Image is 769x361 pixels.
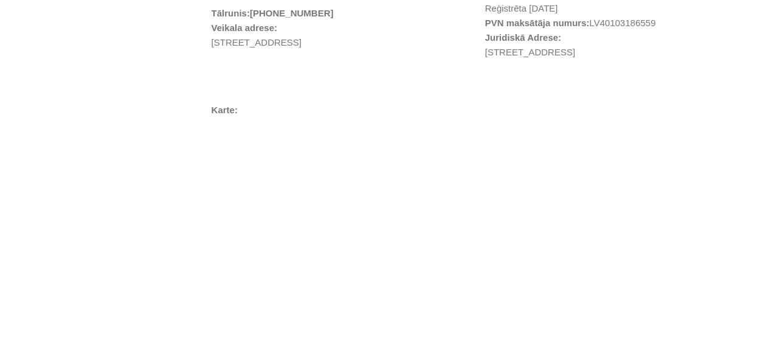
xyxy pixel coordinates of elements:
[485,18,590,28] strong: PVN maksātāja numurs:
[485,45,740,60] address: [STREET_ADDRESS]
[212,23,277,33] strong: Veikala adrese:
[250,6,334,21] a: [PHONE_NUMBER]
[485,16,740,30] li: LV40103186559
[212,35,467,50] dd: [STREET_ADDRESS]
[212,105,238,115] strong: Karte:
[212,8,250,18] strong: Tālrunis:
[485,32,561,43] strong: Juridiskā Adrese:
